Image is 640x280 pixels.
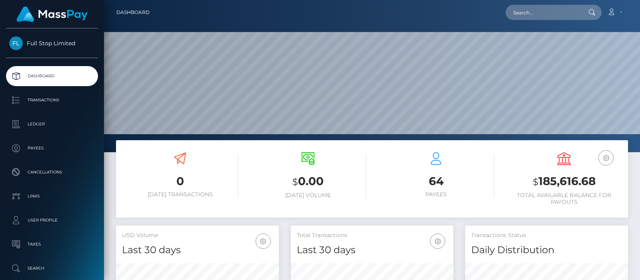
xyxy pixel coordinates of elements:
a: Ledger [6,114,98,134]
h3: 0.00 [250,173,366,190]
small: $ [533,176,538,187]
p: Cancellations [9,166,95,178]
a: Taxes [6,234,98,254]
h6: [DATE] Volume [250,192,366,199]
img: Full Stop Limited [9,36,23,50]
input: Search... [506,5,581,20]
a: User Profile [6,210,98,230]
p: Transactions [9,94,95,106]
h4: Last 30 days [122,243,273,257]
h3: 185,616.68 [506,173,622,190]
span: Full Stop Limited [6,40,98,47]
a: Transactions [6,90,98,110]
h3: 64 [378,173,494,189]
p: Search [9,262,95,274]
p: Links [9,190,95,202]
a: Dashboard [6,66,98,86]
h6: Payees [378,191,494,198]
p: Ledger [9,118,95,130]
h3: 0 [122,173,238,189]
h5: USD Volume [122,232,273,240]
h5: Transactions Status [471,232,622,240]
p: Payees [9,142,95,154]
h4: Last 30 days [297,243,448,257]
h5: Total Transactions [297,232,448,240]
h4: Daily Distribution [471,243,622,257]
h6: Total Available Balance for Payouts [506,192,622,205]
a: Cancellations [6,162,98,182]
a: Dashboard [116,4,150,21]
p: Taxes [9,238,95,250]
p: Dashboard [9,70,95,82]
small: $ [292,176,298,187]
p: User Profile [9,214,95,226]
img: MassPay Logo [16,6,88,22]
a: Links [6,186,98,206]
h6: [DATE] Transactions [122,191,238,198]
a: Search [6,258,98,278]
a: Payees [6,138,98,158]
